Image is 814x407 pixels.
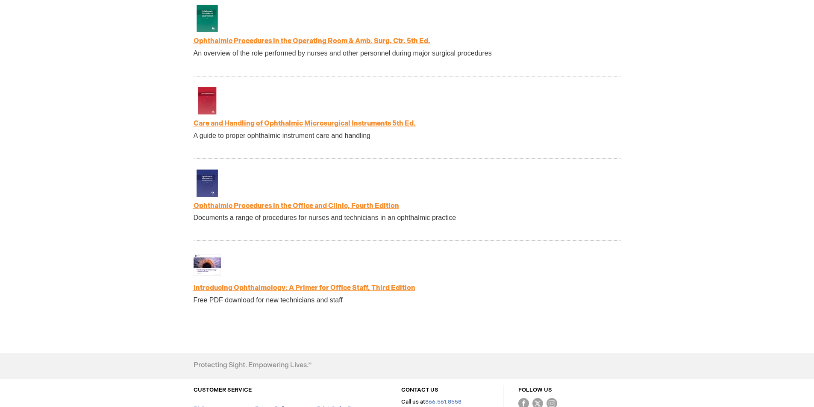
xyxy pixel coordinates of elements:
[194,50,492,57] span: An overview of the role performed by nurses and other personnel during major surgical procedures
[194,5,221,32] img: Ophthalmic Procedures in the Operating Room & Amb. Surg. Ctr. 5th Ed.
[194,37,430,45] a: Ophthalmic Procedures in the Operating Room & Amb. Surg. Ctr. 5th Ed.
[194,132,370,139] span: A guide to proper ophthalmic instrument care and handling
[194,284,415,292] a: Introducing Ophthalmology: A Primer for Office Staff, Third Edition
[194,87,221,114] img: Care and Handling of Ophthalmic Microsurgical Instruments 5th Ed.
[194,252,221,279] img: Introducing Ophthalmology: A Primer for Office Staff, Third Edition (Free Download)
[194,387,252,393] a: CUSTOMER SERVICE
[194,120,416,128] a: Care and Handling of Ophthalmic Microsurgical Instruments 5th Ed.
[194,170,221,197] img: Ophthalmic Procedures in the Office and Clinic, Fourth Edition
[518,387,552,393] a: FOLLOW US
[194,296,343,304] span: Free PDF download for new technicians and staff
[194,362,311,369] h4: Protecting Sight. Empowering Lives.®
[194,214,456,221] span: Documents a range of procedures for nurses and technicians in an ophthalmic practice
[194,202,399,210] a: Ophthalmic Procedures in the Office and Clinic, Fourth Edition
[401,387,438,393] a: CONTACT US
[425,398,461,405] a: 866.561.8558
